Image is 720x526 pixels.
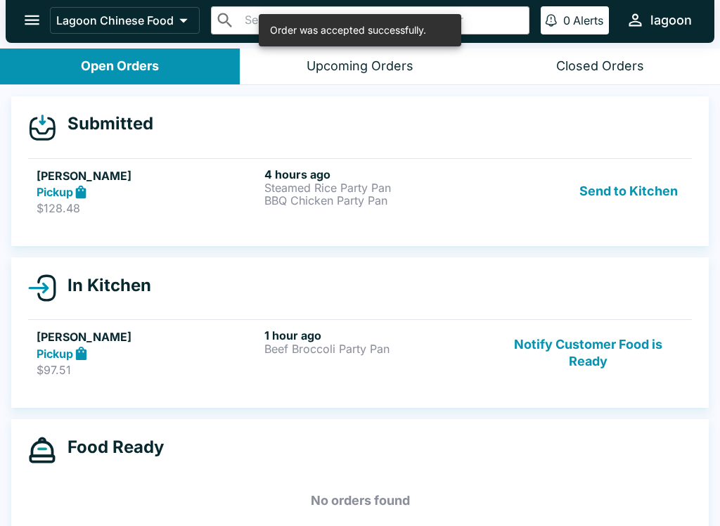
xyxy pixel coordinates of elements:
h4: In Kitchen [56,275,151,296]
h6: 4 hours ago [264,167,487,181]
p: Steamed Rice Party Pan [264,181,487,194]
button: open drawer [14,2,50,38]
strong: Pickup [37,347,73,361]
p: 0 [563,13,570,27]
button: Send to Kitchen [574,167,683,216]
h5: No orders found [28,475,692,526]
div: Open Orders [81,58,159,75]
p: Beef Broccoli Party Pan [264,342,487,355]
a: [PERSON_NAME]Pickup$97.511 hour agoBeef Broccoli Party PanNotify Customer Food is Ready [28,319,692,385]
input: Search orders by name or phone number [240,11,523,30]
div: Closed Orders [556,58,644,75]
div: lagoon [650,12,692,29]
p: $128.48 [37,201,259,215]
h4: Food Ready [56,437,164,458]
div: Order was accepted successfully. [270,18,426,42]
h5: [PERSON_NAME] [37,328,259,345]
button: Lagoon Chinese Food [50,7,200,34]
h5: [PERSON_NAME] [37,167,259,184]
div: Upcoming Orders [307,58,413,75]
strong: Pickup [37,185,73,199]
button: lagoon [620,5,697,35]
p: $97.51 [37,363,259,377]
h4: Submitted [56,113,153,134]
h6: 1 hour ago [264,328,487,342]
a: [PERSON_NAME]Pickup$128.484 hours agoSteamed Rice Party PanBBQ Chicken Party PanSend to Kitchen [28,158,692,224]
button: Notify Customer Food is Ready [493,328,683,377]
p: Alerts [573,13,603,27]
p: BBQ Chicken Party Pan [264,194,487,207]
p: Lagoon Chinese Food [56,13,174,27]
